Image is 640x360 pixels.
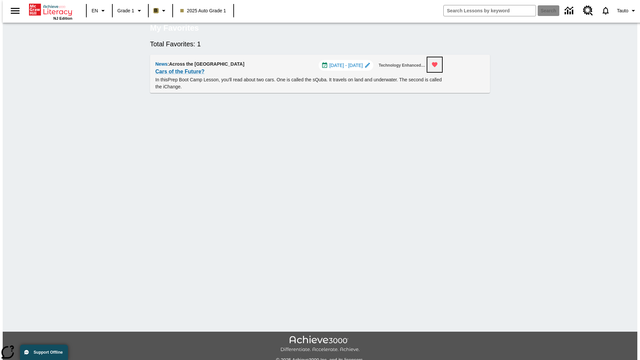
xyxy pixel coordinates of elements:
[5,1,25,21] button: Open side menu
[92,7,98,14] span: EN
[180,7,226,14] span: 2025 Auto Grade 1
[150,39,490,49] h6: Total Favorites: 1
[117,7,134,14] span: Grade 1
[168,61,245,67] span: : Across the [GEOGRAPHIC_DATA]
[34,350,63,355] span: Support Offline
[561,2,579,20] a: Data Center
[155,77,442,89] testabrev: Prep Boot Camp Lesson, you'll read about two cars. One is called the sQuba. It travels on land an...
[444,5,536,16] input: search field
[155,67,205,76] a: Cars of the Future?
[427,57,442,72] button: Remove from Favorites
[379,62,426,69] span: Technology Enhanced Item
[280,336,360,353] img: Achieve3000 Differentiate Accelerate Achieve
[614,5,640,17] button: Profile/Settings
[155,61,168,67] span: News
[329,62,363,69] span: [DATE] - [DATE]
[29,2,72,20] div: Home
[89,5,110,17] button: Language: EN, Select a language
[579,2,597,20] a: Resource Center, Will open in new tab
[151,5,170,17] button: Boost Class color is light brown. Change class color
[617,7,628,14] span: Tauto
[20,345,68,360] button: Support Offline
[376,60,429,71] button: Technology Enhanced Item
[29,3,72,16] a: Home
[53,16,72,20] span: NJ Edition
[150,23,199,33] h5: My Favorites
[115,5,146,17] button: Grade: Grade 1, Select a grade
[597,2,614,19] a: Notifications
[319,60,373,71] div: Jul 01 - Aug 01 Choose Dates
[155,76,442,90] p: In this
[154,6,158,15] span: B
